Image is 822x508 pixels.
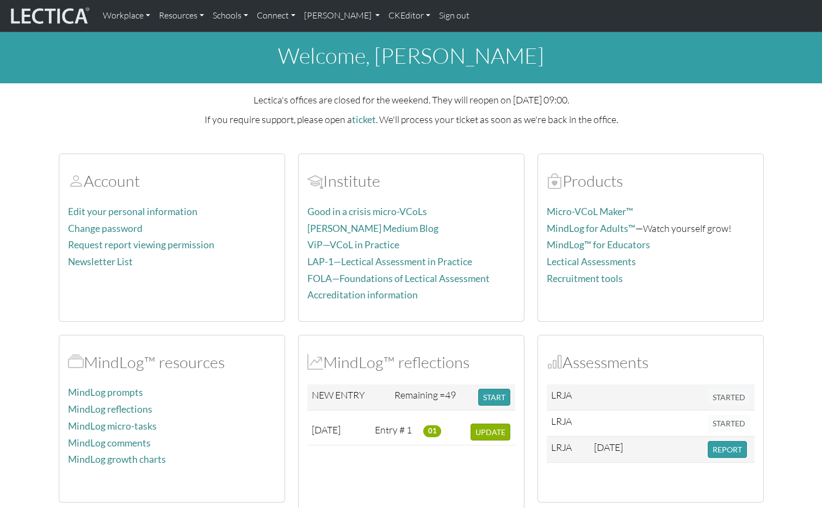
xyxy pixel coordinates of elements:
[154,4,208,27] a: Resources
[68,172,276,191] h2: Account
[547,223,635,234] a: MindLog for Adults™
[59,112,764,127] p: If you require support, please open a . We'll process your ticket as soon as we're back in the of...
[390,384,474,411] td: Remaining =
[547,221,755,236] p: —Watch yourself grow!
[435,4,474,27] a: Sign out
[68,223,143,234] a: Change password
[312,424,341,436] span: [DATE]
[423,425,441,437] span: 01
[594,441,623,453] span: [DATE]
[68,403,152,415] a: MindLog reflections
[68,352,84,372] span: MindLog™ resources
[68,454,166,465] a: MindLog growth charts
[307,289,418,301] a: Accreditation information
[300,4,384,27] a: [PERSON_NAME]
[547,353,755,372] h2: Assessments
[708,441,747,458] button: REPORT
[98,4,154,27] a: Workplace
[547,256,636,267] a: Lectical Assessments
[68,353,276,372] h2: MindLog™ resources
[68,256,133,267] a: Newsletter List
[59,92,764,107] p: Lectica's offices are closed for the weekend. They will reopen on [DATE] 09:00.
[307,353,515,372] h2: MindLog™ reflections
[68,239,214,250] a: Request report viewing permission
[68,206,197,217] a: Edit your personal information
[68,387,143,398] a: MindLog prompts
[307,172,515,191] h2: Institute
[471,424,510,440] button: UPDATE
[547,411,590,437] td: LRJA
[352,114,376,125] a: ticket
[307,206,427,217] a: Good in a crisis micro-VCoLs
[307,384,391,411] td: NEW ENTRY
[445,389,456,401] span: 49
[68,171,84,191] span: Account
[208,4,252,27] a: Schools
[478,389,510,406] button: START
[307,223,438,234] a: [PERSON_NAME] Medium Blog
[307,256,472,267] a: LAP-1—Lectical Assessment in Practice
[547,384,590,411] td: LRJA
[8,5,90,26] img: lecticalive
[547,273,623,284] a: Recruitment tools
[307,239,399,250] a: ViP—VCoL in Practice
[547,171,563,191] span: Products
[307,171,323,191] span: Account
[547,239,650,250] a: MindLog™ for Educators
[547,437,590,463] td: LRJA
[68,437,151,449] a: MindLog comments
[547,352,563,372] span: Assessments
[307,273,490,284] a: FOLA—Foundations of Lectical Assessment
[307,352,323,372] span: MindLog
[68,420,157,432] a: MindLog micro-tasks
[384,4,435,27] a: CKEditor
[547,206,633,217] a: Micro-VCoL Maker™
[252,4,300,27] a: Connect
[475,427,505,437] span: UPDATE
[370,419,419,445] td: Entry # 1
[547,172,755,191] h2: Products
